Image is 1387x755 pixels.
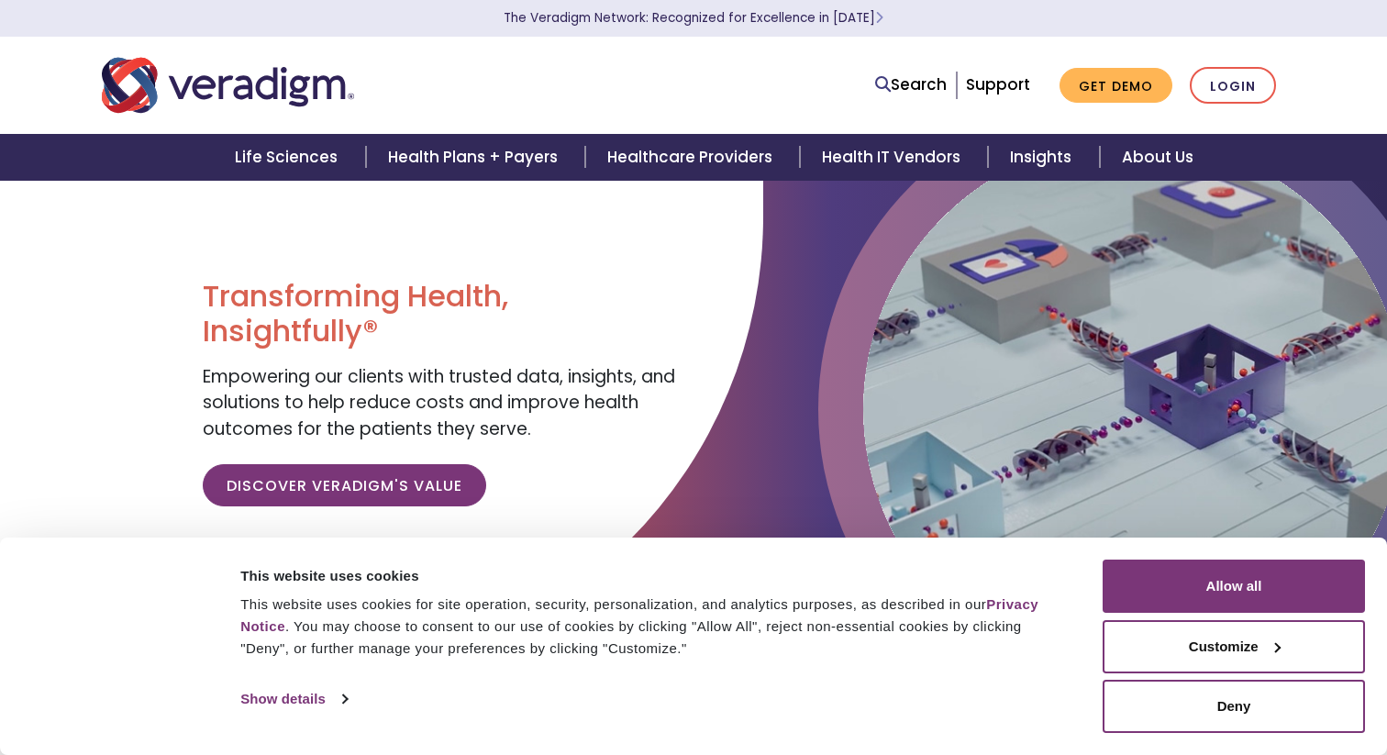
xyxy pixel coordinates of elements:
[1103,560,1365,613] button: Allow all
[1103,680,1365,733] button: Deny
[1190,67,1276,105] a: Login
[213,134,365,181] a: Life Sciences
[504,9,883,27] a: The Veradigm Network: Recognized for Excellence in [DATE]Learn More
[240,685,347,713] a: Show details
[988,134,1099,181] a: Insights
[966,73,1030,95] a: Support
[240,565,1061,587] div: This website uses cookies
[203,364,675,441] span: Empowering our clients with trusted data, insights, and solutions to help reduce costs and improv...
[585,134,800,181] a: Healthcare Providers
[1100,134,1215,181] a: About Us
[203,464,486,506] a: Discover Veradigm's Value
[240,594,1061,660] div: This website uses cookies for site operation, security, personalization, and analytics purposes, ...
[366,134,585,181] a: Health Plans + Payers
[875,72,947,97] a: Search
[800,134,988,181] a: Health IT Vendors
[203,279,680,350] h1: Transforming Health, Insightfully®
[875,9,883,27] span: Learn More
[1103,620,1365,673] button: Customize
[1060,68,1172,104] a: Get Demo
[102,55,354,116] img: Veradigm logo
